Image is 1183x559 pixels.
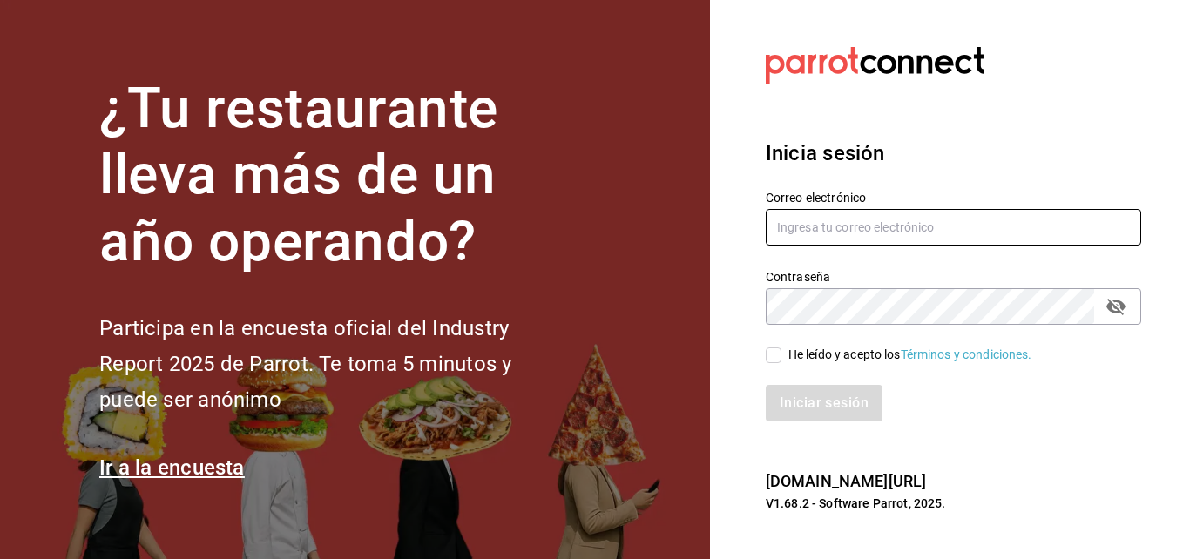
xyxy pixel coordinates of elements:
[766,472,926,490] a: [DOMAIN_NAME][URL]
[766,495,1141,512] p: V1.68.2 - Software Parrot, 2025.
[766,138,1141,169] h3: Inicia sesión
[99,455,245,480] a: Ir a la encuesta
[766,270,1141,282] label: Contraseña
[99,76,570,276] h1: ¿Tu restaurante lleva más de un año operando?
[766,191,1141,203] label: Correo electrónico
[901,347,1032,361] a: Términos y condiciones.
[1101,292,1131,321] button: Campo de contraseña
[766,209,1141,246] input: Ingresa tu correo electrónico
[99,311,570,417] h2: Participa en la encuesta oficial del Industry Report 2025 de Parrot. Te toma 5 minutos y puede se...
[788,346,1032,364] div: He leído y acepto los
